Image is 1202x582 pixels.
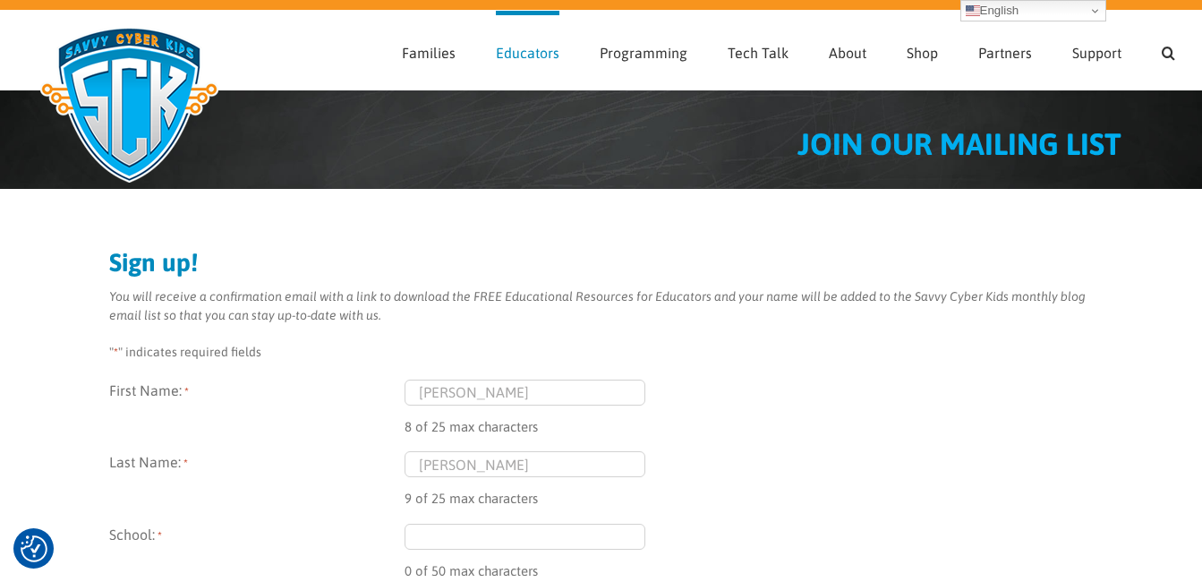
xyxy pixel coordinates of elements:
[1072,46,1121,60] span: Support
[402,11,456,90] a: Families
[405,406,1094,438] div: 8 of 25 max characters
[966,4,980,18] img: en
[496,46,559,60] span: Educators
[1162,11,1175,90] a: Search
[797,126,1121,161] span: JOIN OUR MAILING LIST
[109,250,1094,275] h2: Sign up!
[405,477,1094,509] div: 9 of 25 max characters
[109,289,1086,322] em: You will receive a confirmation email with a link to download the FREE Educational Resources for ...
[728,46,789,60] span: Tech Talk
[978,46,1032,60] span: Partners
[402,11,1175,90] nav: Main Menu
[978,11,1032,90] a: Partners
[496,11,559,90] a: Educators
[829,46,866,60] span: About
[109,524,405,582] label: School:
[600,46,687,60] span: Programming
[600,11,687,90] a: Programming
[829,11,866,90] a: About
[728,11,789,90] a: Tech Talk
[907,11,938,90] a: Shop
[109,380,405,438] label: First Name:
[109,451,405,509] label: Last Name:
[21,535,47,562] img: Revisit consent button
[402,46,456,60] span: Families
[109,343,1094,362] p: " " indicates required fields
[907,46,938,60] span: Shop
[1072,11,1121,90] a: Support
[21,535,47,562] button: Consent Preferences
[27,15,232,194] img: Savvy Cyber Kids Logo
[405,550,1094,582] div: 0 of 50 max characters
